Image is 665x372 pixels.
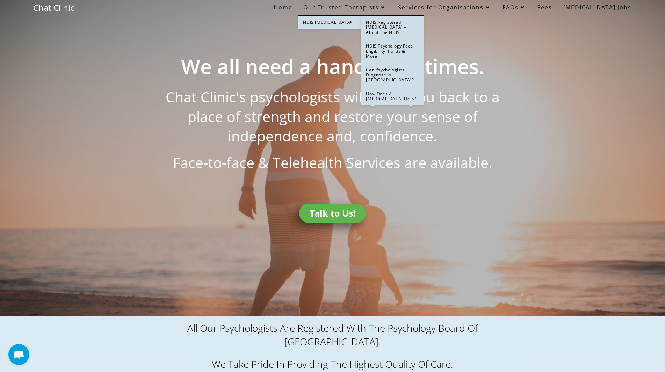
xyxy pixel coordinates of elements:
span: Can psychologists diagnose in [GEOGRAPHIC_DATA]? [366,67,414,83]
span: Our Trusted Therapists [303,3,386,11]
h2: We all need a hand sometimes. [154,52,511,80]
span: FAQs [503,3,526,11]
span: How does a [MEDICAL_DATA] help? [366,91,416,102]
a: NDIS Psychology Fees, Eligibility, Funds & More! [361,39,424,63]
span: Home [274,3,292,11]
a: Talk to Us! [299,204,366,223]
span: Services for Organisations [398,3,492,11]
h2: All Our Psychologists Are Registered With The Psychology Board Of [GEOGRAPHIC_DATA]. [154,321,511,349]
span: NDIS Psychology Fees, Eligibility, Funds & More! [366,43,414,59]
a: Open chat [8,344,29,365]
span: NDIS Registered [MEDICAL_DATA] – About the NDIS [366,19,406,35]
a: Can psychologists diagnose in [GEOGRAPHIC_DATA]? [361,63,424,87]
span: NDIS [MEDICAL_DATA] [303,19,352,25]
h2: We Take Pride In Providing The Highest Quality Of Care. [154,357,511,371]
span: [MEDICAL_DATA] Jobs [563,3,631,11]
a: NDIS [MEDICAL_DATA] [298,16,361,29]
a: How does a [MEDICAL_DATA] help? [361,87,424,106]
a: Chat Clinic [33,2,74,13]
span: Talk to Us! [310,209,355,218]
span: Fees [537,3,552,11]
h2: Face-to-face & Telehealth Services are available. [154,153,511,172]
a: NDIS Registered [MEDICAL_DATA] – About the NDIS [361,16,424,39]
h2: Chat Clinic's psychologists will guide you back to a place of strength and restore your sense of ... [154,87,511,146]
